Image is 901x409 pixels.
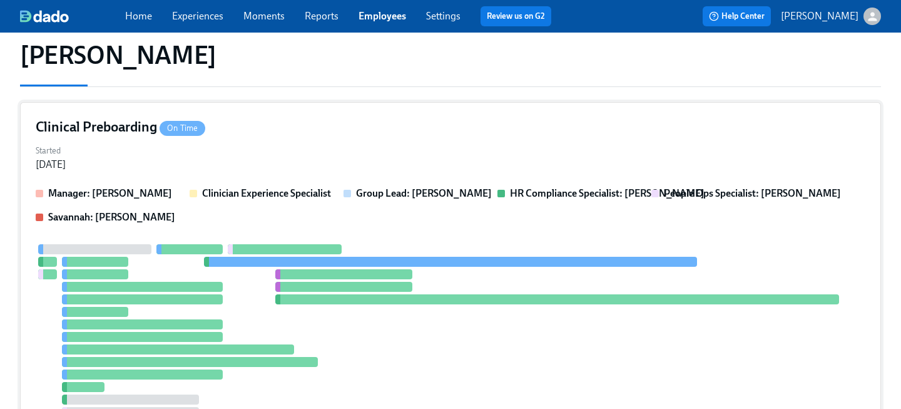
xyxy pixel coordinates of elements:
[160,123,205,133] span: On Time
[487,10,545,23] a: Review us on G2
[48,211,175,223] strong: Savannah: [PERSON_NAME]
[125,10,152,22] a: Home
[36,158,66,172] div: [DATE]
[664,187,841,199] strong: People Ops Specialist: [PERSON_NAME]
[305,10,339,22] a: Reports
[356,187,492,199] strong: Group Lead: [PERSON_NAME]
[48,187,172,199] strong: Manager: [PERSON_NAME]
[426,10,461,22] a: Settings
[243,10,285,22] a: Moments
[703,6,771,26] button: Help Center
[359,10,406,22] a: Employees
[20,40,216,70] h1: [PERSON_NAME]
[172,10,223,22] a: Experiences
[481,6,551,26] button: Review us on G2
[510,187,705,199] strong: HR Compliance Specialist: [PERSON_NAME]
[709,10,765,23] span: Help Center
[36,118,205,137] h4: Clinical Preboarding
[781,9,858,23] p: [PERSON_NAME]
[36,144,66,158] label: Started
[781,8,881,25] button: [PERSON_NAME]
[202,187,331,199] strong: Clinician Experience Specialist
[20,10,125,23] a: dado
[20,10,69,23] img: dado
